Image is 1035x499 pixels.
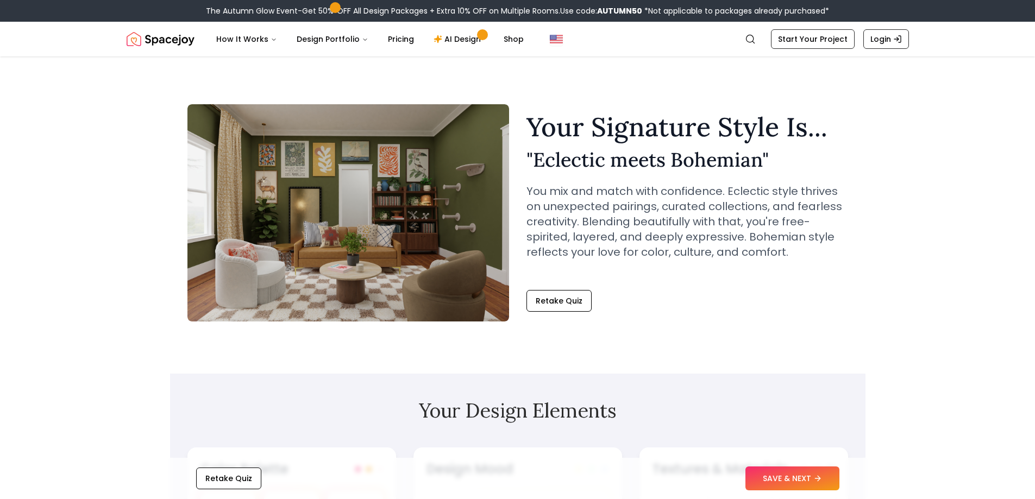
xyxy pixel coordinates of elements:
button: How It Works [208,28,286,50]
span: Use code: [560,5,642,16]
span: *Not applicable to packages already purchased* [642,5,829,16]
img: Spacejoy Logo [127,28,195,50]
b: AUTUMN50 [597,5,642,16]
nav: Global [127,22,909,56]
p: You mix and match with confidence. Eclectic style thrives on unexpected pairings, curated collect... [526,184,848,260]
button: Retake Quiz [196,468,261,489]
h1: Your Signature Style Is... [526,114,848,140]
nav: Main [208,28,532,50]
h2: " Eclectic meets Bohemian " [526,149,848,170]
button: Retake Quiz [526,290,592,312]
h2: Your Design Elements [187,400,848,421]
a: Spacejoy [127,28,195,50]
img: United States [550,33,563,46]
a: Start Your Project [771,29,855,49]
a: Login [863,29,909,49]
div: The Autumn Glow Event-Get 50% OFF All Design Packages + Extra 10% OFF on Multiple Rooms. [206,5,829,16]
a: Pricing [379,28,423,50]
button: Design Portfolio [288,28,377,50]
a: AI Design [425,28,493,50]
button: SAVE & NEXT [745,466,839,490]
img: Eclectic meets Bohemian Style Example [187,104,509,321]
a: Shop [495,28,532,50]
